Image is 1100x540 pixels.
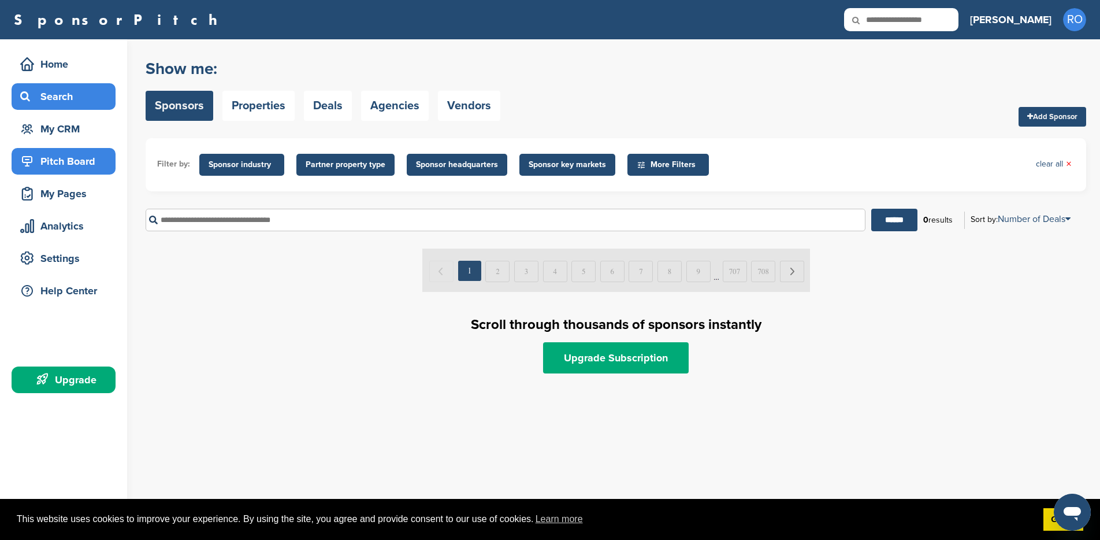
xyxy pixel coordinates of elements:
[146,58,500,79] h2: Show me:
[1066,158,1072,171] span: ×
[998,213,1071,225] a: Number of Deals
[543,342,689,373] a: Upgrade Subscription
[1054,494,1091,531] iframe: Button to launch messaging window
[306,158,385,171] span: Partner property type
[1036,158,1072,171] a: clear all×
[17,511,1034,528] span: This website uses cookies to improve your experience. By using the site, you agree and provide co...
[12,51,116,77] a: Home
[209,158,275,171] span: Sponsor industry
[17,248,116,269] div: Settings
[17,119,116,139] div: My CRM
[17,216,116,236] div: Analytics
[422,249,810,292] img: Paginate
[17,280,116,301] div: Help Center
[12,148,116,175] a: Pitch Board
[529,158,606,171] span: Sponsor key markets
[970,12,1051,28] h3: [PERSON_NAME]
[17,369,116,390] div: Upgrade
[222,91,295,121] a: Properties
[12,213,116,239] a: Analytics
[637,158,703,171] span: More Filters
[438,91,500,121] a: Vendors
[971,214,1071,224] div: Sort by:
[361,91,429,121] a: Agencies
[917,210,958,230] div: results
[1019,107,1086,127] a: Add Sponsor
[12,83,116,110] a: Search
[304,91,352,121] a: Deals
[17,86,116,107] div: Search
[12,180,116,207] a: My Pages
[12,367,116,393] a: Upgrade
[146,91,213,121] a: Sponsors
[1063,8,1086,31] span: RO
[12,116,116,142] a: My CRM
[12,278,116,304] a: Help Center
[970,7,1051,32] a: [PERSON_NAME]
[146,315,1086,335] h1: Scroll through thousands of sponsors instantly
[416,158,498,171] span: Sponsor headquarters
[923,215,928,225] b: 0
[534,511,585,528] a: learn more about cookies
[12,245,116,272] a: Settings
[17,183,116,204] div: My Pages
[14,12,225,27] a: SponsorPitch
[157,158,190,171] li: Filter by:
[17,54,116,75] div: Home
[17,151,116,172] div: Pitch Board
[1043,508,1083,531] a: dismiss cookie message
